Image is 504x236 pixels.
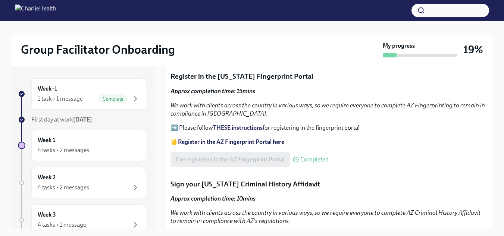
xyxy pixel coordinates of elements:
[170,209,481,224] em: We work with clients across the country in various ways, so we require everyone to complete AZ Cr...
[38,146,89,154] div: 4 tasks • 2 messages
[170,124,486,132] p: ➡️ Please follow for registering in the fingerprint portal
[170,138,486,146] p: 🖐️
[170,195,256,202] strong: Approx completion time: 10mins
[38,211,56,219] h6: Week 3
[38,221,86,229] div: 4 tasks • 1 message
[38,95,83,103] div: 1 task • 1 message
[300,157,329,163] span: Completed
[178,138,284,145] a: Register in the AZ Fingerprint Portal here
[18,167,146,198] a: Week 24 tasks • 2 messages
[15,4,56,16] img: CharlieHealth
[73,116,92,123] strong: [DATE]
[18,116,146,124] a: First day at work[DATE]
[213,124,263,131] a: THESE instructions
[38,173,56,182] h6: Week 2
[170,88,255,95] strong: Approx completion time: 15mins
[463,43,483,56] h3: 19%
[38,183,89,192] div: 4 tasks • 2 messages
[18,204,146,236] a: Week 34 tasks • 1 message
[38,136,55,144] h6: Week 1
[38,85,57,93] h6: Week -1
[170,102,485,117] em: We work with clients across the country in various ways, so we require everyone to complete AZ Fi...
[170,72,486,81] p: Register in the [US_STATE] Fingerprint Portal
[383,42,415,50] strong: My progress
[18,130,146,161] a: Week 14 tasks • 2 messages
[31,116,92,123] span: First day at work
[170,179,486,189] p: Sign your [US_STATE] Criminal History Affidavit
[18,78,146,110] a: Week -11 task • 1 messageComplete
[98,96,128,102] span: Complete
[21,42,175,57] h2: Group Facilitator Onboarding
